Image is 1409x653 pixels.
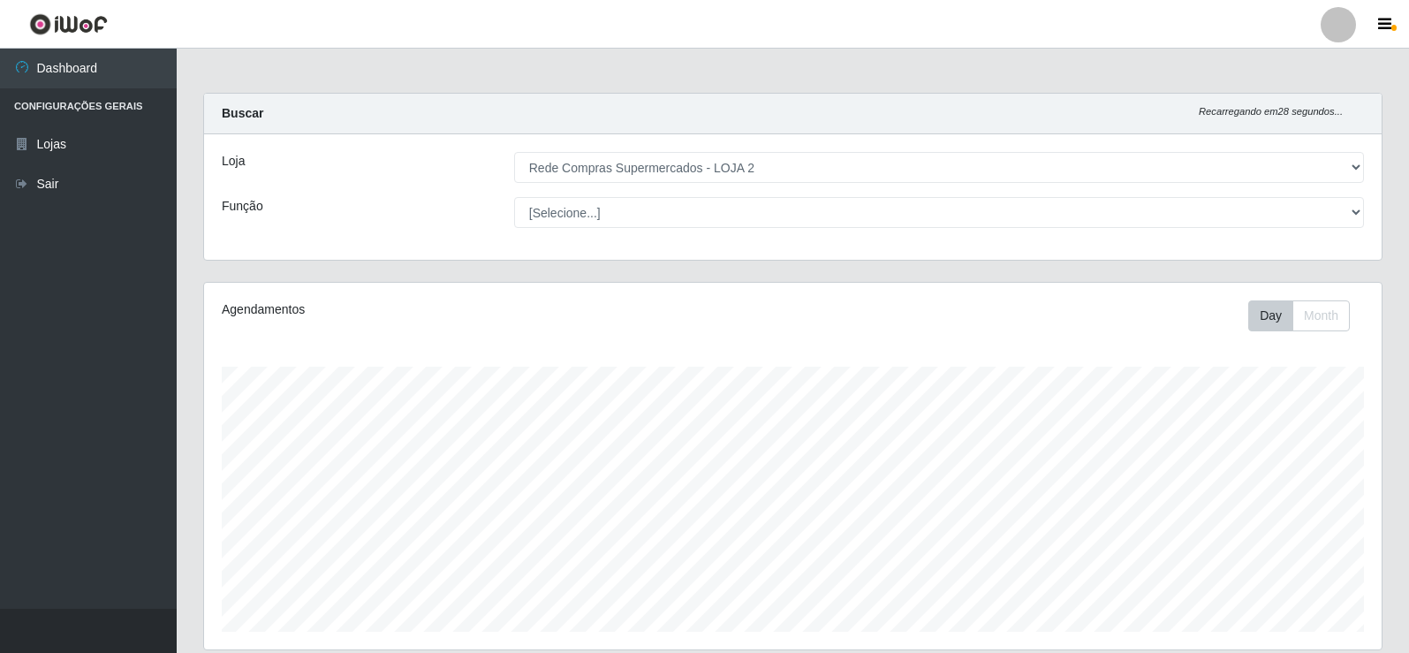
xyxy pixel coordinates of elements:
[1248,300,1364,331] div: Toolbar with button groups
[222,197,263,216] label: Função
[222,300,682,319] div: Agendamentos
[29,13,108,35] img: CoreUI Logo
[222,106,263,120] strong: Buscar
[1199,106,1343,117] i: Recarregando em 28 segundos...
[222,152,245,171] label: Loja
[1248,300,1350,331] div: First group
[1248,300,1293,331] button: Day
[1292,300,1350,331] button: Month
